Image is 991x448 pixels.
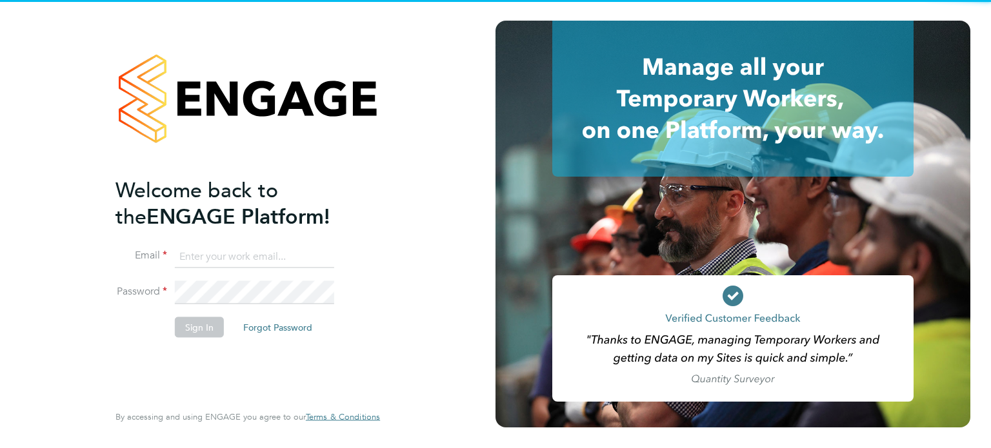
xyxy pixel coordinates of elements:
[306,412,380,422] a: Terms & Conditions
[175,317,224,338] button: Sign In
[115,285,167,298] label: Password
[115,411,380,422] span: By accessing and using ENGAGE you agree to our
[175,245,334,268] input: Enter your work email...
[115,177,278,229] span: Welcome back to the
[115,249,167,262] label: Email
[306,411,380,422] span: Terms & Conditions
[233,317,323,338] button: Forgot Password
[115,177,367,229] h2: ENGAGE Platform!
